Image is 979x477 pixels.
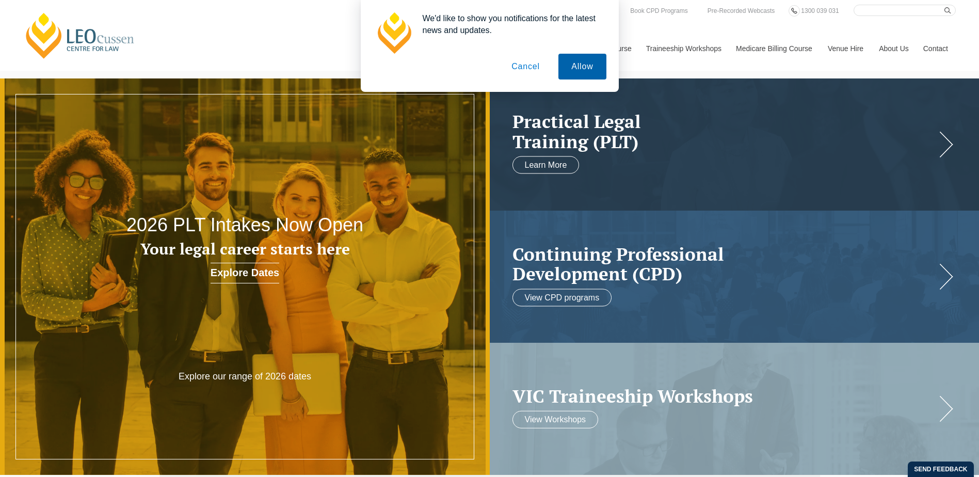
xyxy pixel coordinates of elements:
a: View CPD programs [512,289,612,306]
img: notification icon [373,12,414,54]
h2: Practical Legal Training (PLT) [512,112,936,151]
a: Practical LegalTraining (PLT) [512,112,936,151]
h2: 2026 PLT Intakes Now Open [98,215,392,235]
h2: Continuing Professional Development (CPD) [512,244,936,283]
a: Explore Dates [211,263,279,283]
p: Explore our range of 2026 dates [147,371,343,383]
a: Learn More [512,156,580,174]
button: Cancel [499,54,553,79]
a: VIC Traineeship Workshops [512,386,936,406]
button: Allow [558,54,606,79]
div: We'd like to show you notifications for the latest news and updates. [414,12,606,36]
a: Continuing ProfessionalDevelopment (CPD) [512,244,936,283]
h3: Your legal career starts here [98,241,392,258]
a: View Workshops [512,411,599,428]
